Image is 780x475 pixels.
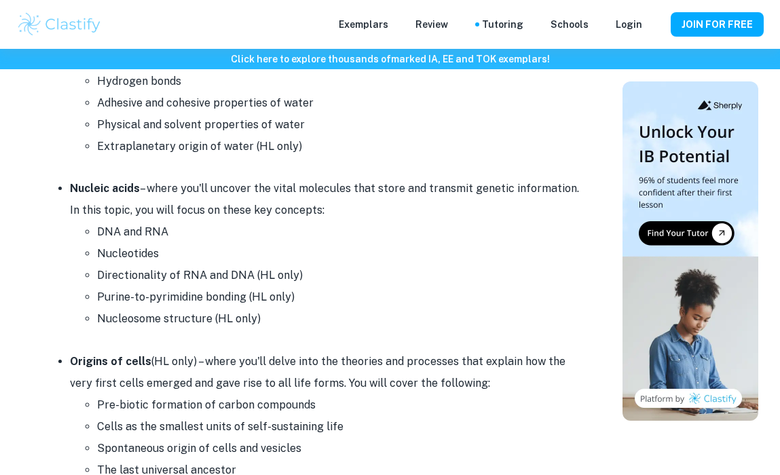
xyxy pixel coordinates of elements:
img: Thumbnail [623,81,758,421]
strong: Nucleic acids [70,182,140,195]
li: Physical and solvent properties of water [97,114,586,136]
li: DNA and RNA [97,221,586,243]
li: Hydrogen bonds [97,71,586,92]
li: – where you will explore the essential molecule that forms the foundation of life. You will explo... [70,27,586,157]
a: Login [616,17,642,32]
li: Nucleosome structure (HL only) [97,308,586,330]
strong: Origins of cells [70,355,151,368]
h6: Click here to explore thousands of marked IA, EE and TOK exemplars ! [3,52,777,66]
li: Pre-biotic formation of carbon compounds [97,394,586,416]
button: Help and Feedback [653,21,660,28]
li: Extraplanetary origin of water (HL only) [97,136,586,157]
li: Spontaneous origin of cells and vesicles [97,438,586,459]
li: Adhesive and cohesive properties of water [97,92,586,114]
a: Tutoring [482,17,523,32]
li: Directionality of RNA and DNA (HL only) [97,265,586,286]
li: Nucleotides [97,243,586,265]
p: Review [415,17,448,32]
li: Cells as the smallest units of self-sustaining life [97,416,586,438]
img: Clastify logo [16,11,103,38]
a: Schools [551,17,589,32]
li: Purine-to-pyrimidine bonding (HL only) [97,286,586,308]
button: JOIN FOR FREE [671,12,764,37]
li: – where you'll uncover the vital molecules that store and transmit genetic information. In this t... [70,178,586,330]
p: Exemplars [339,17,388,32]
